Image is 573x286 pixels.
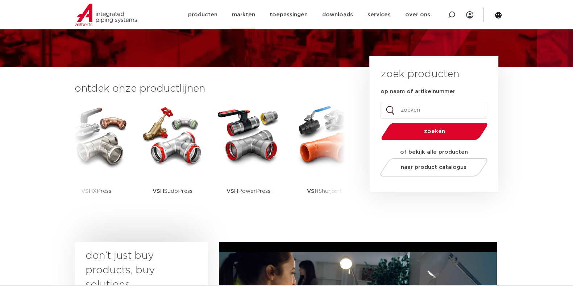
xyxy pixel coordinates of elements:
[401,165,466,170] span: naar product catalogus
[227,169,270,214] p: PowerPress
[378,158,489,177] a: naar product catalogus
[81,169,111,214] p: XPress
[140,103,205,214] a: VSHSudoPress
[292,103,357,214] a: VSHShurjoint
[381,67,459,82] h3: zoek producten
[381,88,455,95] label: op naam of artikelnummer
[307,188,319,194] strong: VSH
[81,188,93,194] strong: VSH
[378,122,490,141] button: zoeken
[216,103,281,214] a: VSHPowerPress
[153,169,192,214] p: SudoPress
[400,149,468,155] strong: of bekijk alle producten
[307,169,342,214] p: Shurjoint
[381,102,487,119] input: zoeken
[64,103,129,214] a: VSHXPress
[75,82,345,96] h3: ontdek onze productlijnen
[153,188,164,194] strong: VSH
[227,188,238,194] strong: VSH
[400,129,469,134] span: zoeken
